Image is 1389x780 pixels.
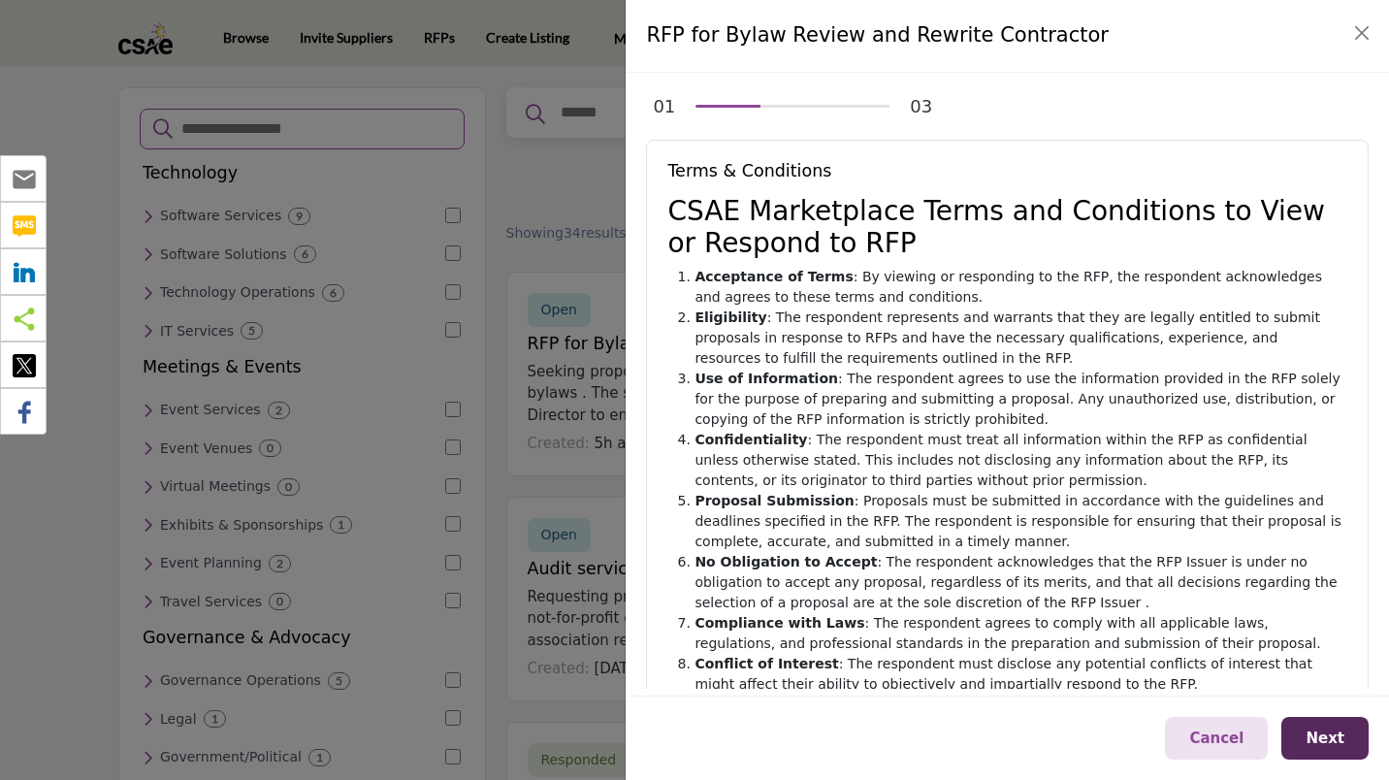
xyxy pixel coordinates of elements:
h5: Terms & Conditions [667,161,1347,181]
strong: Acceptance of Terms [694,269,853,284]
li: : The respondent acknowledges that the RFP Issuer is under no obligation to accept any proposal, ... [694,552,1347,613]
li: : The respondent agrees to use the information provided in the RFP solely for the purpose of prep... [694,369,1347,430]
strong: Use of Information [694,371,838,386]
li: : By viewing or responding to the RFP, the respondent acknowledges and agrees to these terms and ... [694,267,1347,308]
li: : Proposals must be submitted in accordance with the guidelines and deadlines specified in the RF... [694,491,1347,552]
li: : The respondent must disclose any potential conflicts of interest that might affect their abilit... [694,654,1347,695]
div: 03 [910,93,932,119]
span: Cancel [1189,730,1244,747]
span: Next [1306,730,1344,747]
button: Next [1281,717,1369,761]
strong: No Obligation to Accept [694,554,877,569]
button: Cancel [1165,717,1268,761]
li: : The respondent represents and warrants that they are legally entitled to submit proposals in re... [694,308,1347,369]
strong: Compliance with Laws [694,615,864,631]
li: : The respondent agrees to comply with all applicable laws, regulations, and professional standar... [694,613,1347,654]
strong: Confidentiality [694,432,807,447]
li: : The respondent must treat all information within the RFP as confidential unless otherwise state... [694,430,1347,491]
strong: Proposal Submission [694,493,854,508]
div: 01 [653,93,675,119]
strong: Eligibility [694,309,766,325]
strong: Conflict of Interest [694,656,838,671]
h2: CSAE Marketplace Terms and Conditions to View or Respond to RFP [667,195,1347,260]
button: Close [1348,19,1375,47]
h4: RFP for Bylaw Review and Rewrite Contractor [646,20,1109,51]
